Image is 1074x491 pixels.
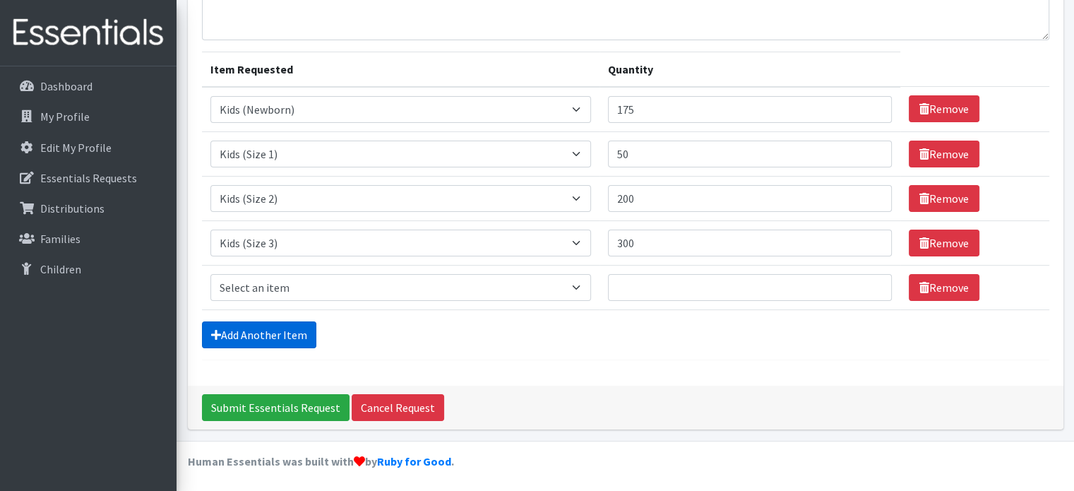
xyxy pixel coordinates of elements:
[909,230,979,256] a: Remove
[377,454,451,468] a: Ruby for Good
[202,394,350,421] input: Submit Essentials Request
[40,201,105,215] p: Distributions
[6,194,171,223] a: Distributions
[6,164,171,192] a: Essentials Requests
[6,225,171,253] a: Families
[40,262,81,276] p: Children
[202,321,316,348] a: Add Another Item
[40,110,90,124] p: My Profile
[6,134,171,162] a: Edit My Profile
[6,255,171,283] a: Children
[909,274,979,301] a: Remove
[40,141,112,155] p: Edit My Profile
[40,232,80,246] p: Families
[909,185,979,212] a: Remove
[352,394,444,421] a: Cancel Request
[909,141,979,167] a: Remove
[188,454,454,468] strong: Human Essentials was built with by .
[6,72,171,100] a: Dashboard
[40,79,93,93] p: Dashboard
[6,102,171,131] a: My Profile
[909,95,979,122] a: Remove
[6,9,171,57] img: HumanEssentials
[40,171,137,185] p: Essentials Requests
[202,52,600,87] th: Item Requested
[599,52,900,87] th: Quantity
